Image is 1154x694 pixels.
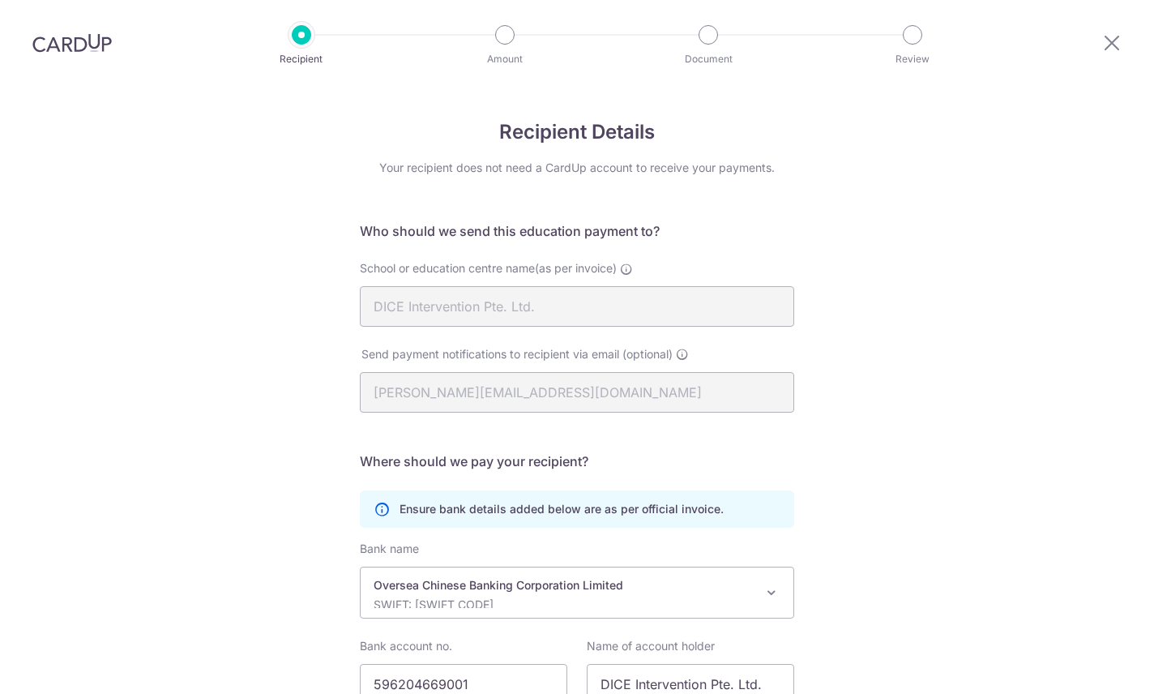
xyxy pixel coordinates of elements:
p: Review [853,51,972,67]
p: Amount [445,51,565,67]
h4: Recipient Details [360,118,794,147]
p: Recipient [241,51,361,67]
label: Bank name [360,541,419,557]
label: Name of account holder [587,638,715,654]
p: Document [648,51,768,67]
input: Enter email address [360,372,794,413]
label: Bank account no. [360,638,452,654]
h5: Who should we send this education payment to? [360,221,794,241]
h5: Where should we pay your recipient? [360,452,794,471]
p: Oversea Chinese Banking Corporation Limited [374,577,754,593]
p: SWIFT: [SWIFT_CODE] [374,597,754,613]
span: Oversea Chinese Banking Corporation Limited [361,568,793,618]
img: CardUp [32,33,112,53]
span: Send payment notifications to recipient via email (optional) [361,346,673,362]
div: Your recipient does not need a CardUp account to receive your payments. [360,160,794,176]
p: Ensure bank details added below are as per official invoice. [400,501,724,517]
span: Oversea Chinese Banking Corporation Limited [360,567,794,619]
iframe: Opens a widget where you can find more information [1049,645,1138,686]
span: School or education centre name(as per invoice) [360,261,617,275]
